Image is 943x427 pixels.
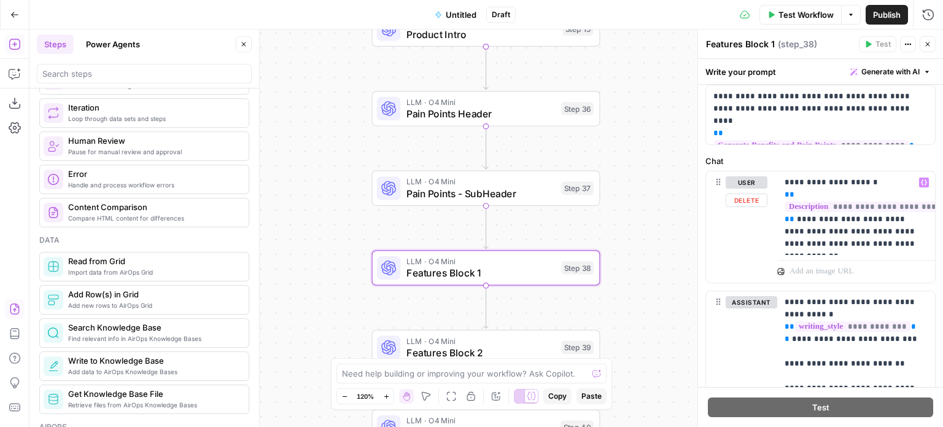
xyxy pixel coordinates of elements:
[372,330,600,366] div: LLM · O4 MiniFeatures Block 2Step 39
[406,106,555,121] span: Pain Points Header
[726,176,767,189] button: user
[562,22,593,36] div: Step 15
[68,267,239,277] span: Import data from AirOps Grid
[68,213,239,223] span: Compare HTML content for differences
[581,391,602,402] span: Paste
[698,59,943,84] div: Write your prompt
[484,285,488,328] g: Edge from step_38 to step_39
[79,34,147,54] button: Power Agents
[68,101,239,114] span: Iteration
[406,186,555,201] span: Pain Points - SubHeader
[873,9,901,21] span: Publish
[68,147,239,157] span: Pause for manual review and approval
[406,265,555,280] span: Features Block 1
[68,321,239,334] span: Search Knowledge Base
[427,5,484,25] button: Untitled
[561,341,594,355] div: Step 39
[372,11,600,47] div: Product IntroStep 15
[726,296,777,308] button: assistant
[484,206,488,249] g: Edge from step_37 to step_38
[68,400,239,410] span: Retrieve files from AirOps Knowledge Bases
[484,126,488,169] g: Edge from step_36 to step_37
[548,391,567,402] span: Copy
[68,300,239,310] span: Add new rows to AirOps Grid
[705,155,936,167] label: Chat
[561,261,594,275] div: Step 38
[372,171,600,206] div: LLM · O4 MiniPain Points - SubHeaderStep 37
[406,345,555,360] span: Features Block 2
[68,168,239,180] span: Error
[576,388,607,404] button: Paste
[406,335,555,347] span: LLM · O4 Mini
[68,255,239,267] span: Read from Grid
[68,135,239,147] span: Human Review
[47,206,60,219] img: vrinnnclop0vshvmafd7ip1g7ohf
[68,114,239,123] span: Loop through data sets and steps
[875,39,891,50] span: Test
[406,176,555,187] span: LLM · O4 Mini
[406,256,555,267] span: LLM · O4 Mini
[68,355,239,367] span: Write to Knowledge Base
[68,288,239,300] span: Add Row(s) in Grid
[561,182,594,195] div: Step 37
[446,9,476,21] span: Untitled
[861,66,920,77] span: Generate with AI
[706,38,775,50] textarea: Features Block 1
[706,171,767,283] div: userDelete
[543,388,572,404] button: Copy
[68,367,239,377] span: Add data to AirOps Knowledge Bases
[726,194,767,207] button: Delete
[39,235,249,246] div: Data
[37,34,74,54] button: Steps
[406,415,554,426] span: LLM · O4 Mini
[372,91,600,127] div: LLM · O4 MiniPain Points HeaderStep 36
[859,36,896,52] button: Test
[68,334,239,343] span: Find relevant info in AirOps Knowledge Bases
[406,27,557,42] span: Product Intro
[68,180,239,190] span: Handle and process workflow errors
[812,401,829,413] span: Test
[778,9,834,21] span: Test Workflow
[68,388,239,400] span: Get Knowledge Base File
[406,96,555,108] span: LLM · O4 Mini
[372,250,600,286] div: LLM · O4 MiniFeatures Block 1Step 38
[357,391,374,401] span: 120%
[866,5,908,25] button: Publish
[42,68,246,80] input: Search steps
[845,64,936,80] button: Generate with AI
[759,5,841,25] button: Test Workflow
[708,398,933,417] button: Test
[68,201,239,213] span: Content Comparison
[778,38,817,50] span: ( step_38 )
[492,9,510,20] span: Draft
[561,102,594,116] div: Step 36
[484,47,488,90] g: Edge from step_15 to step_36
